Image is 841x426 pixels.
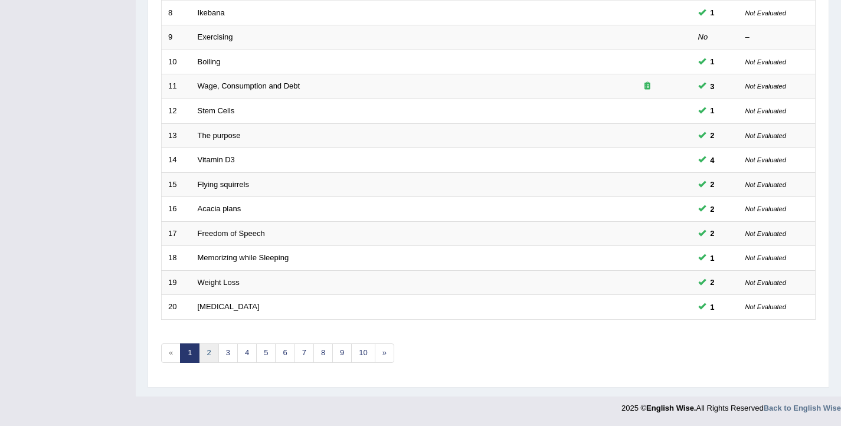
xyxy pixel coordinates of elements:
td: 18 [162,246,191,271]
div: 2025 © All Rights Reserved [621,396,841,414]
small: Not Evaluated [745,205,786,212]
span: You can still take this question [706,301,719,313]
a: Acacia plans [198,204,241,213]
span: « [161,343,181,363]
a: The purpose [198,131,241,140]
small: Not Evaluated [745,303,786,310]
a: » [375,343,394,363]
a: [MEDICAL_DATA] [198,302,260,311]
span: You can still take this question [706,104,719,117]
a: 8 [313,343,333,363]
small: Not Evaluated [745,9,786,17]
div: Exam occurring question [610,81,685,92]
a: Memorizing while Sleeping [198,253,289,262]
small: Not Evaluated [745,230,786,237]
small: Not Evaluated [745,83,786,90]
small: Not Evaluated [745,279,786,286]
small: Not Evaluated [745,156,786,163]
a: Flying squirrels [198,180,249,189]
td: 14 [162,148,191,173]
a: 2 [199,343,218,363]
span: You can still take this question [706,178,719,191]
a: 7 [294,343,314,363]
td: 9 [162,25,191,50]
span: You can still take this question [706,55,719,68]
td: 11 [162,74,191,99]
em: No [698,32,708,41]
strong: English Wise. [646,404,696,412]
a: 5 [256,343,276,363]
a: Back to English Wise [764,404,841,412]
td: 15 [162,172,191,197]
a: Stem Cells [198,106,235,115]
a: 10 [351,343,375,363]
td: 19 [162,270,191,295]
a: Wage, Consumption and Debt [198,81,300,90]
span: You can still take this question [706,227,719,240]
a: 6 [275,343,294,363]
td: 12 [162,99,191,123]
td: 16 [162,197,191,222]
small: Not Evaluated [745,58,786,65]
small: Not Evaluated [745,132,786,139]
div: – [745,32,809,43]
a: 4 [237,343,257,363]
span: You can still take this question [706,6,719,19]
a: Weight Loss [198,278,240,287]
a: 3 [218,343,238,363]
td: 20 [162,295,191,320]
span: You can still take this question [706,129,719,142]
span: You can still take this question [706,203,719,215]
td: 10 [162,50,191,74]
small: Not Evaluated [745,254,786,261]
small: Not Evaluated [745,107,786,114]
a: Ikebana [198,8,225,17]
td: 8 [162,1,191,25]
span: You can still take this question [706,154,719,166]
a: Exercising [198,32,233,41]
td: 13 [162,123,191,148]
a: Freedom of Speech [198,229,265,238]
span: You can still take this question [706,80,719,93]
span: You can still take this question [706,252,719,264]
td: 17 [162,221,191,246]
a: Vitamin D3 [198,155,235,164]
span: You can still take this question [706,276,719,289]
a: 1 [180,343,199,363]
a: Boiling [198,57,221,66]
small: Not Evaluated [745,181,786,188]
a: 9 [332,343,352,363]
